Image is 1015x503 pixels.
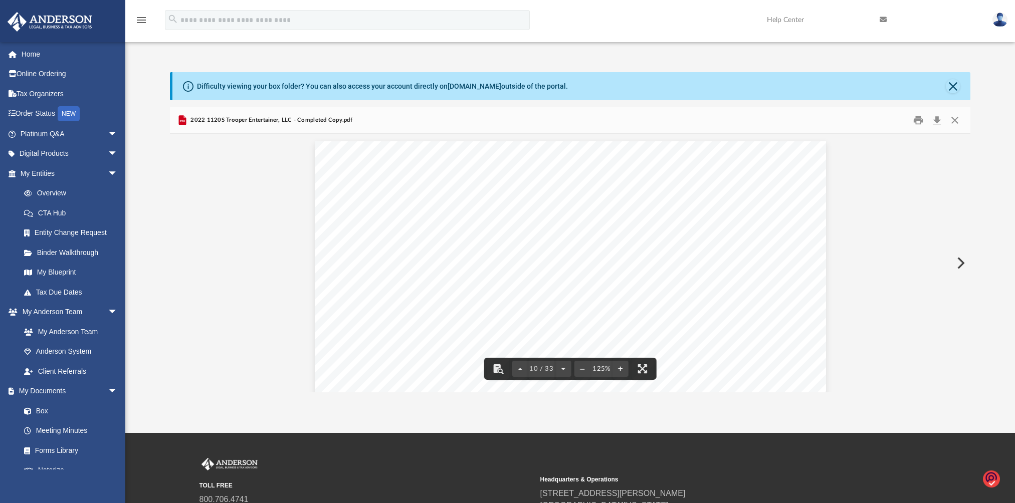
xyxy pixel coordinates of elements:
[949,249,971,277] button: Next File
[14,203,133,223] a: CTA Hub
[574,358,590,380] button: Zoom out
[7,381,128,401] a: My Documentsarrow_drop_down
[983,469,1000,488] img: o1IwAAAABJRU5ErkJggg==
[540,475,874,484] small: Headquarters & Operations
[992,13,1007,27] img: User Pic
[7,104,133,124] a: Order StatusNEW
[108,163,128,184] span: arrow_drop_down
[14,242,133,263] a: Binder Walkthrough
[135,14,147,26] i: menu
[5,12,95,32] img: Anderson Advisors Platinum Portal
[199,481,533,490] small: TOLL FREE
[14,183,133,203] a: Overview
[14,401,123,421] a: Box
[7,44,133,64] a: Home
[487,358,509,380] button: Toggle findbar
[7,124,133,144] a: Platinum Q&Aarrow_drop_down
[613,358,629,380] button: Zoom in
[908,112,928,128] button: Print
[58,106,80,121] div: NEW
[170,107,971,392] div: Preview
[197,81,568,92] div: Difficulty viewing your box folder? You can also access your account directly on outside of the p...
[946,79,960,93] button: Close
[928,112,946,128] button: Download
[540,489,686,497] a: [STREET_ADDRESS][PERSON_NAME]
[135,19,147,26] a: menu
[448,82,501,90] a: [DOMAIN_NAME]
[14,223,133,243] a: Entity Change Request
[14,421,128,441] a: Meeting Minutes
[632,358,654,380] button: Enter fullscreen
[528,358,555,380] button: 10 / 33
[14,342,128,362] a: Anderson System
[108,144,128,164] span: arrow_drop_down
[108,302,128,323] span: arrow_drop_down
[199,458,260,471] img: Anderson Advisors Platinum Portal
[167,14,178,25] i: search
[7,64,133,84] a: Online Ordering
[946,112,964,128] button: Close
[14,440,123,460] a: Forms Library
[188,116,352,125] span: 2022 1120S Trooper Entertainer, LLC - Completed Copy.pdf
[7,144,133,164] a: Digital Productsarrow_drop_down
[590,365,613,372] div: Current zoom level
[7,302,128,322] a: My Anderson Teamarrow_drop_down
[170,134,971,392] div: File preview
[512,358,528,380] button: Previous page
[14,322,123,342] a: My Anderson Team
[108,124,128,144] span: arrow_drop_down
[528,365,555,372] span: 10 / 33
[14,361,128,381] a: Client Referrals
[14,460,128,480] a: Notarize
[14,263,128,283] a: My Blueprint
[7,84,133,104] a: Tax Organizers
[108,381,128,402] span: arrow_drop_down
[555,358,571,380] button: Next page
[7,163,133,183] a: My Entitiesarrow_drop_down
[14,282,133,302] a: Tax Due Dates
[170,134,971,392] div: Document Viewer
